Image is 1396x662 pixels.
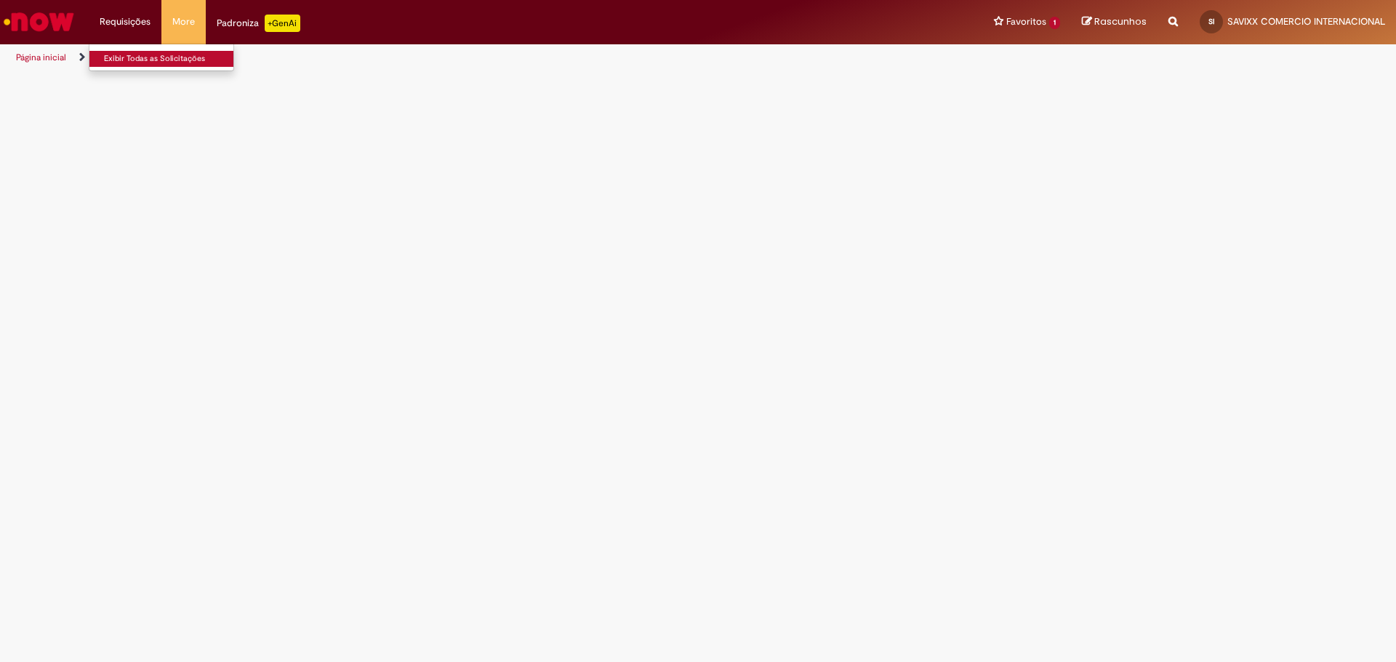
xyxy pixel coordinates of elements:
[1227,15,1385,28] span: SAVIXX COMERCIO INTERNACIONAL
[265,15,300,32] p: +GenAi
[1049,17,1060,29] span: 1
[89,44,234,71] ul: Requisições
[16,52,66,63] a: Página inicial
[89,51,249,67] a: Exibir Todas as Solicitações
[11,44,920,71] ul: Trilhas de página
[172,15,195,29] span: More
[217,15,300,32] div: Padroniza
[1208,17,1214,26] span: SI
[1,7,76,36] img: ServiceNow
[1082,15,1147,29] a: Rascunhos
[1094,15,1147,28] span: Rascunhos
[100,15,151,29] span: Requisições
[1006,15,1046,29] span: Favoritos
